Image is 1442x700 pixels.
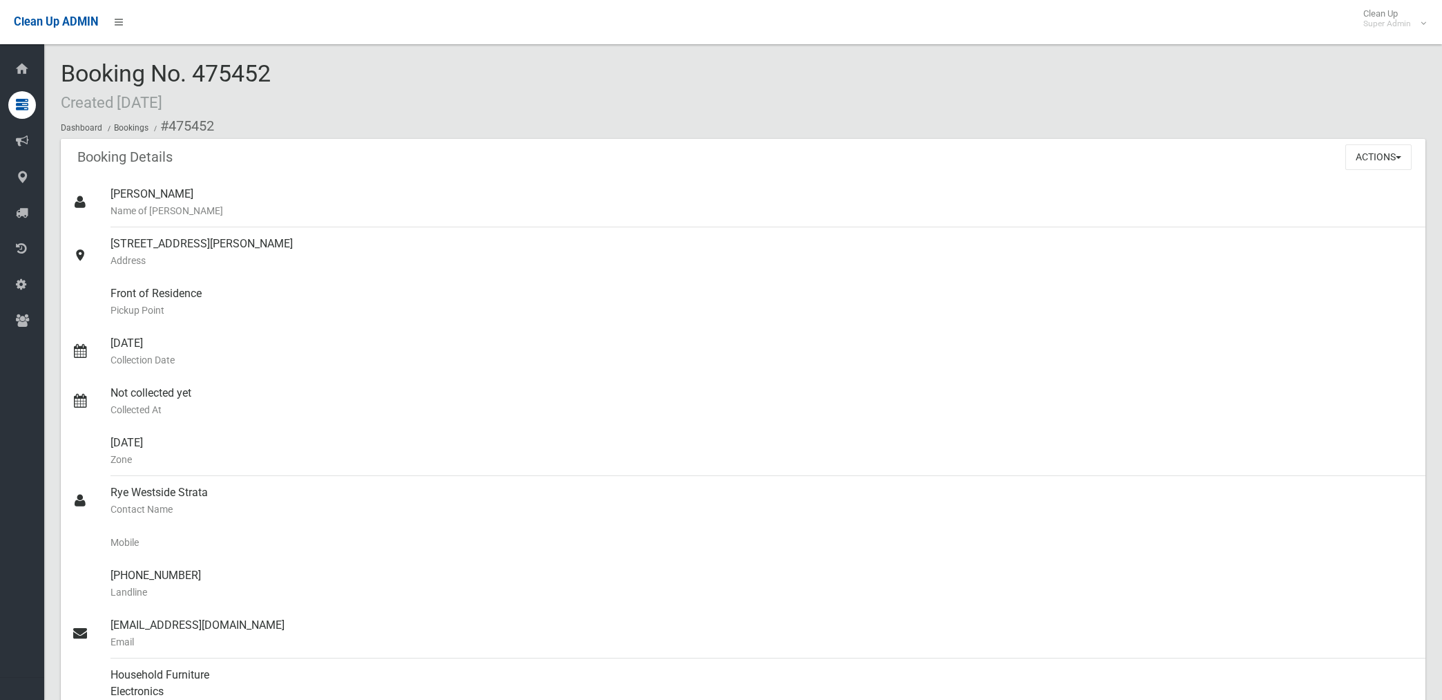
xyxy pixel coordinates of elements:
[110,227,1414,277] div: [STREET_ADDRESS][PERSON_NAME]
[110,327,1414,377] div: [DATE]
[110,451,1414,468] small: Zone
[61,59,271,113] span: Booking No. 475452
[110,277,1414,327] div: Front of Residence
[61,144,189,171] header: Booking Details
[110,584,1414,600] small: Landline
[1356,8,1425,29] span: Clean Up
[110,501,1414,518] small: Contact Name
[61,93,162,111] small: Created [DATE]
[110,609,1414,659] div: [EMAIL_ADDRESS][DOMAIN_NAME]
[110,426,1414,476] div: [DATE]
[110,302,1414,319] small: Pickup Point
[1345,144,1412,170] button: Actions
[110,178,1414,227] div: [PERSON_NAME]
[110,559,1414,609] div: [PHONE_NUMBER]
[110,202,1414,219] small: Name of [PERSON_NAME]
[61,123,102,133] a: Dashboard
[110,634,1414,650] small: Email
[110,401,1414,418] small: Collected At
[151,113,214,139] li: #475452
[110,252,1414,269] small: Address
[110,534,1414,551] small: Mobile
[114,123,148,133] a: Bookings
[14,15,98,28] span: Clean Up ADMIN
[61,609,1425,659] a: [EMAIL_ADDRESS][DOMAIN_NAME]Email
[110,377,1414,426] div: Not collected yet
[110,476,1414,526] div: Rye Westside Strata
[1363,19,1411,29] small: Super Admin
[110,352,1414,368] small: Collection Date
